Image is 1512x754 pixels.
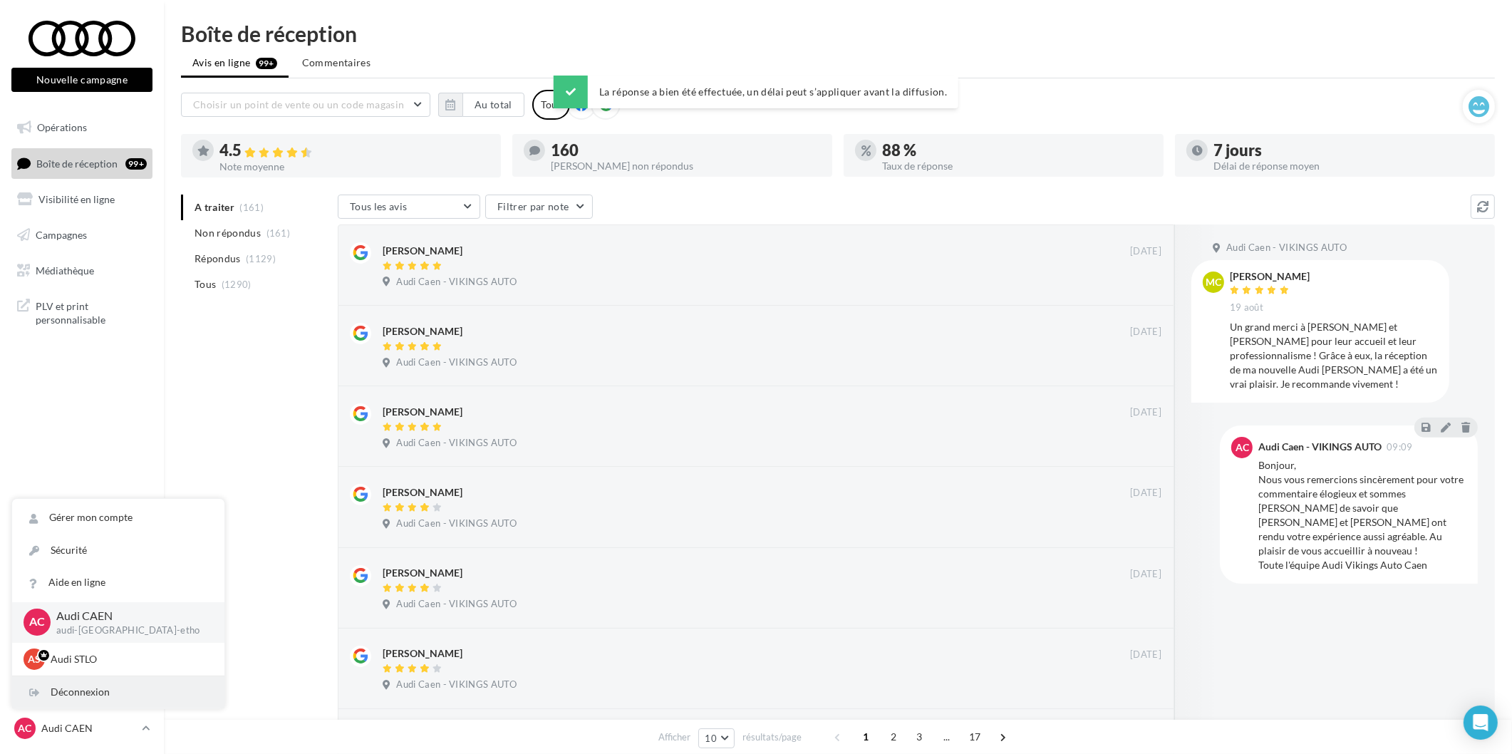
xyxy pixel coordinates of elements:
[854,725,877,748] span: 1
[438,93,524,117] button: Au total
[12,567,224,599] a: Aide en ligne
[195,277,216,291] span: Tous
[485,195,593,219] button: Filtrer par note
[56,608,202,624] p: Audi CAEN
[383,646,462,661] div: [PERSON_NAME]
[551,161,821,171] div: [PERSON_NAME] non répondus
[383,244,462,258] div: [PERSON_NAME]
[219,162,490,172] div: Note moyenne
[19,721,32,735] span: AC
[1130,245,1161,258] span: [DATE]
[219,143,490,159] div: 4.5
[1206,275,1221,289] span: MC
[396,437,517,450] span: Audi Caen - VIKINGS AUTO
[1230,320,1438,391] div: Un grand merci à [PERSON_NAME] et [PERSON_NAME] pour leur accueil et leur professionnalisme ! Grâ...
[1130,487,1161,500] span: [DATE]
[396,356,517,369] span: Audi Caen - VIKINGS AUTO
[383,485,462,500] div: [PERSON_NAME]
[29,614,45,631] span: AC
[181,93,430,117] button: Choisir un point de vente ou un code magasin
[28,652,41,666] span: AS
[396,517,517,530] span: Audi Caen - VIKINGS AUTO
[1213,143,1483,158] div: 7 jours
[246,253,276,264] span: (1129)
[12,502,224,534] a: Gérer mon compte
[1130,568,1161,581] span: [DATE]
[1226,242,1347,254] span: Audi Caen - VIKINGS AUTO
[51,652,207,666] p: Audi STLO
[742,730,802,744] span: résultats/page
[963,725,987,748] span: 17
[338,195,480,219] button: Tous les avis
[698,728,735,748] button: 10
[12,676,224,708] div: Déconnexion
[195,226,261,240] span: Non répondus
[882,725,905,748] span: 2
[302,56,371,70] span: Commentaires
[9,148,155,179] a: Boîte de réception99+
[193,98,404,110] span: Choisir un point de vente ou un code magasin
[36,264,94,276] span: Médiathèque
[9,113,155,143] a: Opérations
[1236,440,1249,455] span: AC
[396,276,517,289] span: Audi Caen - VIKINGS AUTO
[658,730,690,744] span: Afficher
[41,721,136,735] p: Audi CAEN
[383,566,462,580] div: [PERSON_NAME]
[1230,272,1310,282] div: [PERSON_NAME]
[908,725,931,748] span: 3
[9,291,155,333] a: PLV et print personnalisable
[1230,301,1263,314] span: 19 août
[37,121,87,133] span: Opérations
[36,157,118,169] span: Boîte de réception
[125,158,147,170] div: 99+
[11,68,152,92] button: Nouvelle campagne
[12,534,224,567] a: Sécurité
[36,296,147,327] span: PLV et print personnalisable
[383,405,462,419] div: [PERSON_NAME]
[396,678,517,691] span: Audi Caen - VIKINGS AUTO
[462,93,524,117] button: Au total
[9,256,155,286] a: Médiathèque
[532,90,570,120] div: Tous
[36,229,87,241] span: Campagnes
[936,725,958,748] span: ...
[1213,161,1483,171] div: Délai de réponse moyen
[1130,326,1161,339] span: [DATE]
[1464,706,1498,740] div: Open Intercom Messenger
[222,279,252,290] span: (1290)
[11,715,152,742] a: AC Audi CAEN
[882,143,1152,158] div: 88 %
[350,200,408,212] span: Tous les avis
[1130,406,1161,419] span: [DATE]
[38,193,115,205] span: Visibilité en ligne
[1387,443,1413,452] span: 09:09
[9,220,155,250] a: Campagnes
[195,252,241,266] span: Répondus
[383,324,462,339] div: [PERSON_NAME]
[705,733,717,744] span: 10
[554,76,958,108] div: La réponse a bien été effectuée, un délai peut s’appliquer avant la diffusion.
[882,161,1152,171] div: Taux de réponse
[181,23,1495,44] div: Boîte de réception
[1258,442,1382,452] div: Audi Caen - VIKINGS AUTO
[1258,458,1466,572] div: Bonjour, Nous vous remercions sincèrement pour votre commentaire élogieux et sommes [PERSON_NAME]...
[396,598,517,611] span: Audi Caen - VIKINGS AUTO
[1130,649,1161,661] span: [DATE]
[9,185,155,215] a: Visibilité en ligne
[56,624,202,637] p: audi-[GEOGRAPHIC_DATA]-etho
[551,143,821,158] div: 160
[266,227,291,239] span: (161)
